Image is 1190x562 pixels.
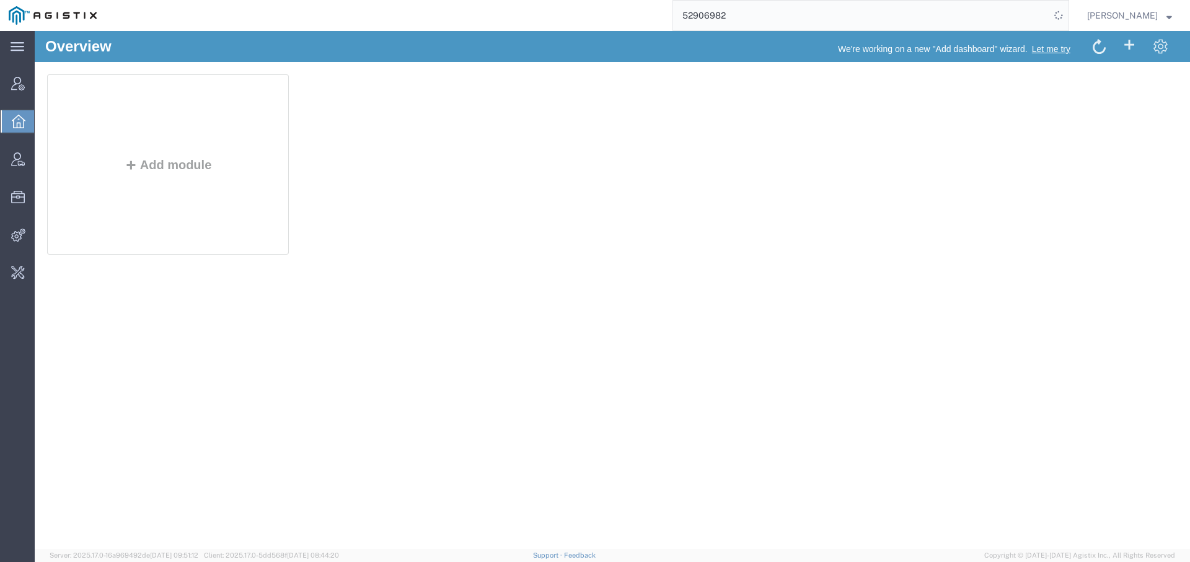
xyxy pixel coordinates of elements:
[1086,8,1173,23] button: [PERSON_NAME]
[533,551,564,559] a: Support
[984,550,1175,561] span: Copyright © [DATE]-[DATE] Agistix Inc., All Rights Reserved
[287,551,339,559] span: [DATE] 08:44:20
[50,551,198,559] span: Server: 2025.17.0-16a969492de
[86,127,181,141] button: Add module
[673,1,1050,30] input: Search for shipment number, reference number
[564,551,596,559] a: Feedback
[1087,9,1158,22] span: Abbie Wilkiemeyer
[35,31,1190,549] iframe: FS Legacy Container
[9,6,97,25] img: logo
[204,551,339,559] span: Client: 2025.17.0-5dd568f
[150,551,198,559] span: [DATE] 09:51:12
